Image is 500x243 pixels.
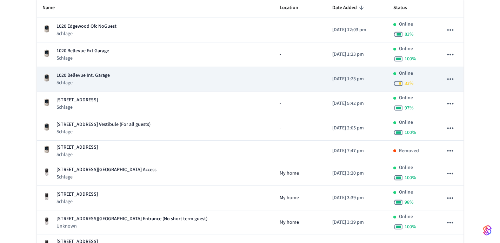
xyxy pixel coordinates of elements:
p: [STREET_ADDRESS] [56,96,98,104]
p: Schlage [56,30,116,37]
p: [STREET_ADDRESS][GEOGRAPHIC_DATA] Entrance (No short term guest) [56,215,207,223]
span: Name [42,2,64,13]
p: [DATE] 1:23 pm [332,75,382,83]
span: My home [280,219,299,226]
span: 100 % [405,129,416,136]
p: Schlage [56,151,98,158]
p: Schlage [56,174,156,181]
p: [DATE] 5:42 pm [332,100,382,107]
span: 100 % [405,174,416,181]
img: Schlage Sense Smart Deadbolt with Camelot Trim, Front [42,49,51,58]
img: Schlage Sense Smart Deadbolt with Camelot Trim, Front [42,25,51,33]
p: [DATE] 3:39 pm [332,219,382,226]
span: Status [393,2,416,13]
p: Online [399,70,413,77]
p: [DATE] 3:39 pm [332,194,382,202]
p: [STREET_ADDRESS] Vestibule (For all guests) [56,121,151,128]
p: Schlage [56,198,98,205]
img: Schlage Sense Smart Deadbolt with Camelot Trim, Front [42,145,51,154]
span: - [280,26,281,34]
p: [DATE] 2:05 pm [332,124,382,132]
span: Location [280,2,307,13]
p: Schlage [56,104,98,111]
span: - [280,100,281,107]
p: [DATE] 7:47 pm [332,147,382,155]
p: [DATE] 3:20 pm [332,170,382,177]
img: Schlage Sense Smart Deadbolt with Camelot Trim, Front [42,98,51,107]
img: Yale Assure Touchscreen Wifi Smart Lock, Satin Nickel, Front [42,168,51,176]
p: [DATE] 1:23 pm [332,51,382,58]
span: - [280,124,281,132]
p: Online [399,119,413,126]
p: Online [399,189,413,196]
p: Schlage [56,128,151,135]
p: Schlage [56,79,110,86]
p: [STREET_ADDRESS][GEOGRAPHIC_DATA] Access [56,166,156,174]
span: Date Added [332,2,366,13]
p: Online [399,45,413,53]
span: 100 % [405,223,416,230]
p: Online [399,213,413,221]
p: Online [399,21,413,28]
span: 100 % [405,55,416,62]
p: 1020 Edgewood Ofc NoGuest [56,23,116,30]
p: Online [399,94,413,102]
img: Schlage Sense Smart Deadbolt with Camelot Trim, Front [42,74,51,82]
p: [STREET_ADDRESS] [56,144,98,151]
p: Online [399,164,413,171]
span: - [280,75,281,83]
p: 1020 Bellevue Int. Garage [56,72,110,79]
span: My home [280,170,299,177]
p: [DATE] 12:03 pm [332,26,382,34]
img: Schlage Sense Smart Deadbolt with Camelot Trim, Front [42,123,51,131]
img: Yale Assure Touchscreen Wifi Smart Lock, Satin Nickel, Front [42,193,51,201]
span: My home [280,194,299,202]
p: [STREET_ADDRESS] [56,191,98,198]
span: 98 % [405,199,414,206]
p: Removed [399,147,419,155]
img: SeamLogoGradient.69752ec5.svg [483,225,492,236]
span: - [280,147,281,155]
span: 97 % [405,104,414,112]
span: 83 % [405,31,414,38]
span: - [280,51,281,58]
p: Unknown [56,223,207,230]
img: Yale Assure Touchscreen Wifi Smart Lock, Satin Nickel, Front [42,217,51,225]
span: 33 % [405,80,414,87]
p: 1020 Bellevue Ext Garage [56,47,109,55]
p: Schlage [56,55,109,62]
